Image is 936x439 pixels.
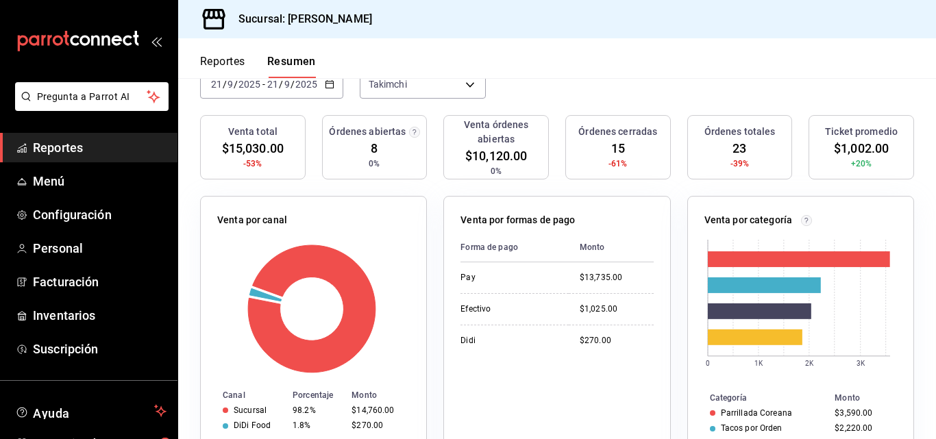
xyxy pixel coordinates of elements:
[578,125,657,139] h3: Órdenes cerradas
[721,408,792,418] div: Parrillada Coreana
[33,306,167,325] span: Inventarios
[287,388,346,403] th: Porcentaje
[329,125,406,139] h3: Órdenes abiertas
[234,421,271,430] div: DiDi Food
[460,213,575,227] p: Venta por formas de pago
[201,388,287,403] th: Canal
[33,172,167,190] span: Menú
[569,233,654,262] th: Monto
[33,273,167,291] span: Facturación
[825,125,898,139] h3: Ticket promedio
[227,11,372,27] h3: Sucursal: [PERSON_NAME]
[295,79,318,90] input: ----
[223,79,227,90] span: /
[835,423,891,433] div: $2,220.00
[33,205,167,224] span: Configuración
[732,139,746,158] span: 23
[33,403,149,419] span: Ayuda
[33,239,167,258] span: Personal
[851,158,872,170] span: +20%
[234,405,267,415] div: Sucursal
[460,272,558,284] div: Pay
[243,158,262,170] span: -53%
[37,90,147,104] span: Pregunta a Parrot AI
[371,139,378,158] span: 8
[369,77,407,91] span: Takimchi
[293,421,341,430] div: 1.8%
[465,147,527,165] span: $10,120.00
[491,165,502,177] span: 0%
[580,335,654,347] div: $270.00
[200,55,245,78] button: Reportes
[369,158,380,170] span: 0%
[33,340,167,358] span: Suscripción
[228,125,278,139] h3: Venta total
[222,139,284,158] span: $15,030.00
[267,55,316,78] button: Resumen
[267,79,279,90] input: --
[210,79,223,90] input: --
[352,421,404,430] div: $270.00
[608,158,628,170] span: -61%
[291,79,295,90] span: /
[460,303,558,315] div: Efectivo
[234,79,238,90] span: /
[706,360,710,367] text: 0
[704,213,793,227] p: Venta por categoría
[805,360,814,367] text: 2K
[835,408,891,418] div: $3,590.00
[704,125,776,139] h3: Órdenes totales
[217,213,287,227] p: Venta por canal
[293,405,341,415] div: 98.2%
[829,390,913,405] th: Monto
[580,272,654,284] div: $13,735.00
[227,79,234,90] input: --
[279,79,283,90] span: /
[151,36,162,47] button: open_drawer_menu
[834,139,889,158] span: $1,002.00
[10,99,169,114] a: Pregunta a Parrot AI
[688,390,830,405] th: Categoría
[449,118,543,147] h3: Venta órdenes abiertas
[346,388,426,403] th: Monto
[580,303,654,315] div: $1,025.00
[721,423,783,433] div: Tacos por Orden
[352,405,404,415] div: $14,760.00
[33,138,167,157] span: Reportes
[460,335,558,347] div: Didi
[730,158,750,170] span: -39%
[460,233,569,262] th: Forma de pago
[611,139,625,158] span: 15
[754,360,763,367] text: 1K
[15,82,169,111] button: Pregunta a Parrot AI
[238,79,261,90] input: ----
[857,360,865,367] text: 3K
[284,79,291,90] input: --
[262,79,265,90] span: -
[200,55,316,78] div: navigation tabs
